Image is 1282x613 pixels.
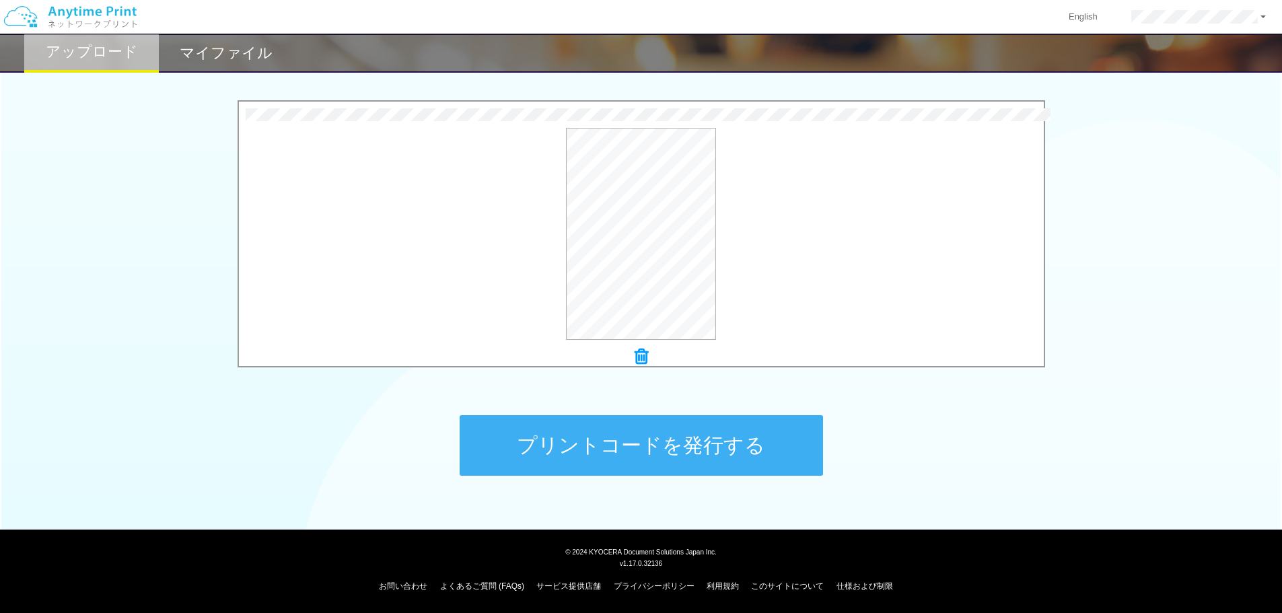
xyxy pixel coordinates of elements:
[565,547,717,556] span: © 2024 KYOCERA Document Solutions Japan Inc.
[180,45,273,61] h2: マイファイル
[707,581,739,591] a: 利用規約
[440,581,524,591] a: よくあるご質問 (FAQs)
[836,581,893,591] a: 仕様および制限
[460,415,823,476] button: プリントコードを発行する
[46,44,138,60] h2: アップロード
[379,581,427,591] a: お問い合わせ
[536,581,601,591] a: サービス提供店舗
[620,559,662,567] span: v1.17.0.32136
[614,581,695,591] a: プライバシーポリシー
[751,581,824,591] a: このサイトについて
